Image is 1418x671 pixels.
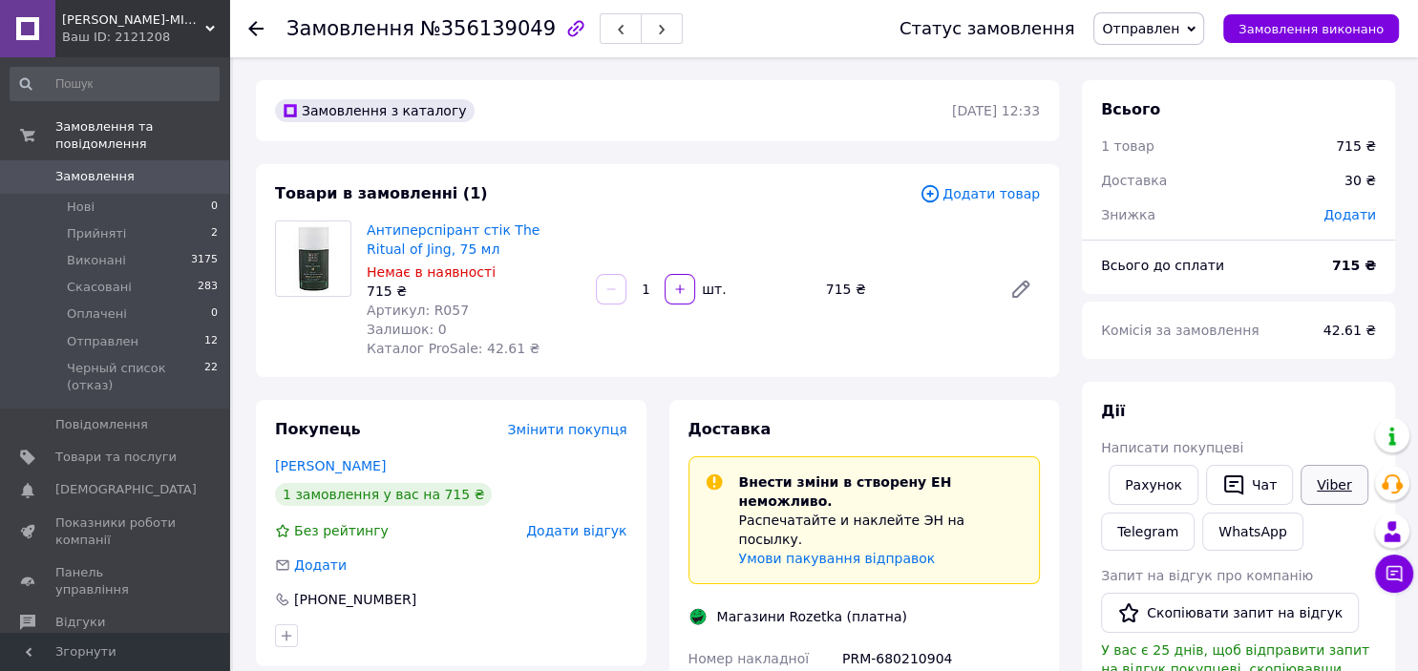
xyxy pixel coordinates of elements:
span: Товари в замовленні (1) [275,184,488,202]
span: Показники роботи компанії [55,514,177,549]
span: Номер накладної [688,651,810,666]
span: Додати відгук [526,523,626,538]
span: Артикул: R057 [367,303,469,318]
p: Распечатайте и наклейте ЭН на посылку. [739,511,1025,549]
span: №356139049 [420,17,556,40]
span: Додати [294,557,347,573]
div: Повернутися назад [248,19,264,38]
span: Каталог ProSale: 42.61 ₴ [367,341,540,356]
span: Відгуки [55,614,105,631]
span: Додати [1323,207,1376,222]
a: Редагувати [1002,270,1040,308]
button: Чат [1206,465,1293,505]
span: Знижка [1101,207,1155,222]
b: 715 ₴ [1332,258,1376,273]
span: 1 товар [1101,138,1154,154]
img: Антиперспірант стік The Ritual of Jing, 75 мл [276,221,350,296]
a: Viber [1301,465,1367,505]
span: Замовлення [286,17,414,40]
span: Доставка [1101,173,1167,188]
span: Замовлення та повідомлення [55,118,229,153]
div: 1 замовлення у вас на 715 ₴ [275,483,492,506]
span: Черный список (отказ) [67,360,204,394]
div: Ваш ID: 2121208 [62,29,229,46]
span: Додати товар [920,183,1040,204]
span: Запит на відгук про компанію [1101,568,1313,583]
span: 0 [211,305,218,323]
a: Telegram [1101,513,1195,551]
button: Скопіювати запит на відгук [1101,593,1359,633]
span: Виконані [67,252,126,269]
a: Антиперспірант стік The Ritual of Jing, 75 мл [367,222,540,257]
span: 3175 [191,252,218,269]
span: Дії [1101,402,1125,420]
span: 283 [198,279,218,296]
span: Скасовані [67,279,132,296]
span: Оплачені [67,305,127,323]
span: Нові [67,199,95,216]
button: Рахунок [1109,465,1198,505]
div: 715 ₴ [818,276,994,303]
button: Замовлення виконано [1223,14,1399,43]
span: Залишок: 0 [367,322,447,337]
span: Написати покупцеві [1101,440,1243,455]
span: Всього [1101,100,1160,118]
span: Отправлен [1102,21,1179,36]
span: Всього до сплати [1101,258,1224,273]
span: Покупець [275,420,361,438]
span: Комісія за замовлення [1101,323,1259,338]
span: Змінити покупця [508,422,627,437]
button: Чат з покупцем [1375,555,1413,593]
span: Замовлення виконано [1238,22,1384,36]
span: ВІТА-МІНКА інтернет-магазин якісних вітамінів та добавок, товарів для краси та здоров'я [62,11,205,29]
span: Повідомлення [55,416,148,433]
span: Замовлення [55,168,135,185]
span: Внести зміни в створену ЕН неможливо. [739,474,952,509]
div: шт. [697,280,728,299]
a: Умови пакування відправок [739,551,936,566]
time: [DATE] 12:33 [952,103,1040,118]
div: Магазини Rozetka (платна) [712,607,912,626]
div: [PHONE_NUMBER] [292,590,418,609]
span: 42.61 ₴ [1323,323,1376,338]
span: 22 [204,360,218,394]
span: Доставка [688,420,772,438]
div: Замовлення з каталогу [275,99,475,122]
span: [DEMOGRAPHIC_DATA] [55,481,197,498]
a: WhatsApp [1202,513,1302,551]
span: Прийняті [67,225,126,242]
span: Немає в наявності [367,264,496,280]
span: 12 [204,333,218,350]
span: Отправлен [67,333,138,350]
span: 2 [211,225,218,242]
span: Без рейтингу [294,523,389,538]
span: 0 [211,199,218,216]
a: [PERSON_NAME] [275,458,386,473]
div: 30 ₴ [1333,159,1387,201]
span: Панель управління [55,564,177,598]
input: Пошук [10,67,220,101]
div: 715 ₴ [1336,136,1376,156]
span: Товари та послуги [55,449,177,466]
div: 715 ₴ [367,282,581,301]
div: Статус замовлення [899,19,1075,38]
